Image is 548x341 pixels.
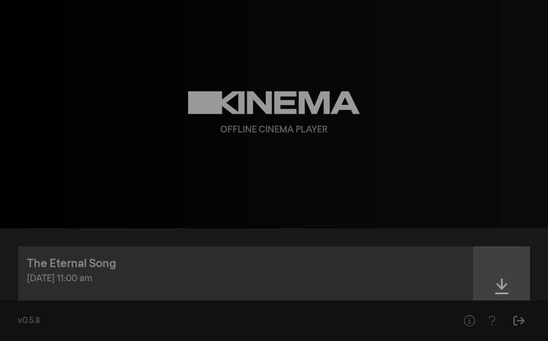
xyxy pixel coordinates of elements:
[18,315,435,327] div: v0.5.8
[27,272,464,286] div: [DATE] 11:00 am
[220,123,328,137] div: Offline Cinema Player
[507,309,530,332] button: Sign Out
[480,309,503,332] button: Help
[458,309,480,332] button: Help
[27,255,116,272] div: The Eternal Song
